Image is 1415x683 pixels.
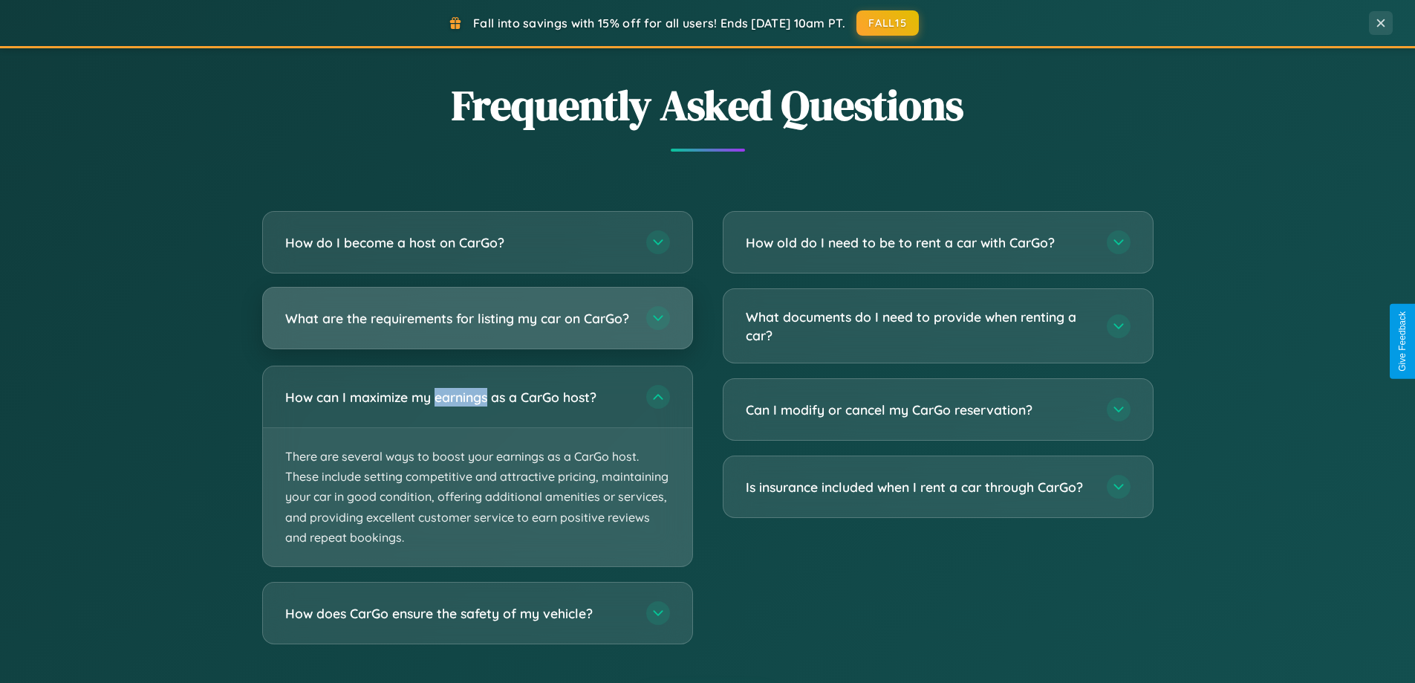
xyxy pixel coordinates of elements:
[285,309,631,328] h3: What are the requirements for listing my car on CarGo?
[262,77,1154,134] h2: Frequently Asked Questions
[746,401,1092,419] h3: Can I modify or cancel my CarGo reservation?
[285,233,631,252] h3: How do I become a host on CarGo?
[746,308,1092,344] h3: What documents do I need to provide when renting a car?
[473,16,845,30] span: Fall into savings with 15% off for all users! Ends [DATE] 10am PT.
[856,10,919,36] button: FALL15
[285,604,631,623] h3: How does CarGo ensure the safety of my vehicle?
[746,478,1092,496] h3: Is insurance included when I rent a car through CarGo?
[285,388,631,407] h3: How can I maximize my earnings as a CarGo host?
[746,233,1092,252] h3: How old do I need to be to rent a car with CarGo?
[1397,311,1408,372] div: Give Feedback
[263,428,692,566] p: There are several ways to boost your earnings as a CarGo host. These include setting competitive ...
